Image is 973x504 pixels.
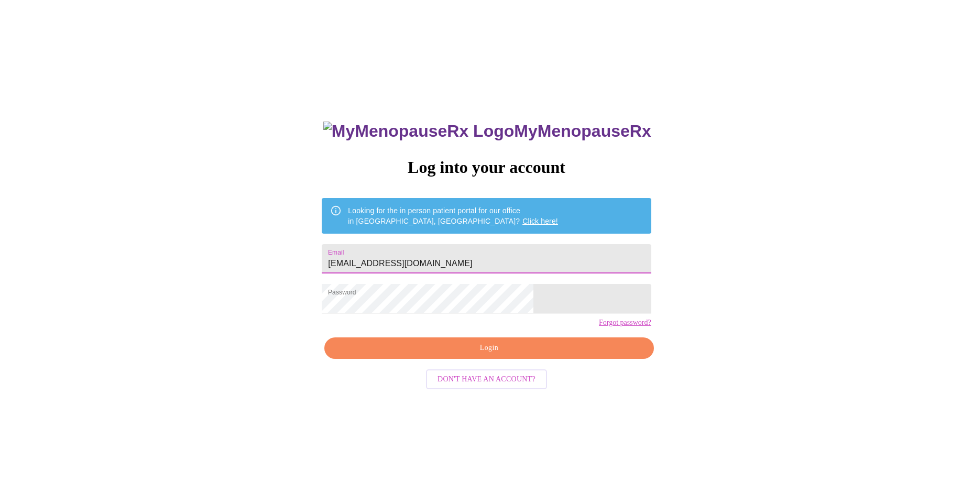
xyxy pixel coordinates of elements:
img: MyMenopauseRx Logo [323,122,514,141]
h3: Log into your account [322,158,651,177]
button: Don't have an account? [426,369,547,390]
a: Don't have an account? [423,374,550,383]
button: Login [324,337,653,359]
div: Looking for the in person patient portal for our office in [GEOGRAPHIC_DATA], [GEOGRAPHIC_DATA]? [348,201,558,231]
h3: MyMenopauseRx [323,122,651,141]
span: Login [336,342,641,355]
a: Click here! [522,217,558,225]
span: Don't have an account? [438,373,535,386]
a: Forgot password? [599,319,651,327]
